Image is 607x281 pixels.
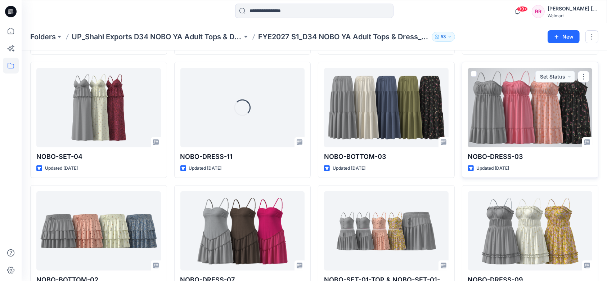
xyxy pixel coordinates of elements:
[36,191,161,271] a: NOBO-BOTTOM-02
[180,152,305,162] p: NOBO-DRESS-11
[548,13,598,18] div: Walmart
[441,33,446,41] p: 53
[548,30,580,43] button: New
[36,68,161,147] a: NOBO-SET-04
[324,191,449,271] a: NOBO-SET-01-TOP & NOBO-SET-01-BOTTOM
[432,32,455,42] button: 53
[36,152,161,162] p: NOBO-SET-04
[189,165,222,172] p: Updated [DATE]
[532,5,545,18] div: RR
[45,165,78,172] p: Updated [DATE]
[30,32,56,42] a: Folders
[468,68,593,147] a: NOBO-DRESS-03
[517,6,528,12] span: 99+
[258,32,429,42] p: FYE2027 S1_D34 NOBO YA Adult Tops & Dress_ UP_Shahi Exports (Clone)
[324,152,449,162] p: NOBO-BOTTOM-03
[468,152,593,162] p: NOBO-DRESS-03
[548,4,598,13] div: [PERSON_NAME] [PERSON_NAME]
[333,165,365,172] p: Updated [DATE]
[477,165,509,172] p: Updated [DATE]
[468,191,593,271] a: NOBO-DRESS-09
[180,191,305,271] a: NOBO-DRESS-07
[324,68,449,147] a: NOBO-BOTTOM-03
[72,32,242,42] a: UP_Shahi Exports D34 NOBO YA Adult Tops & Dress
